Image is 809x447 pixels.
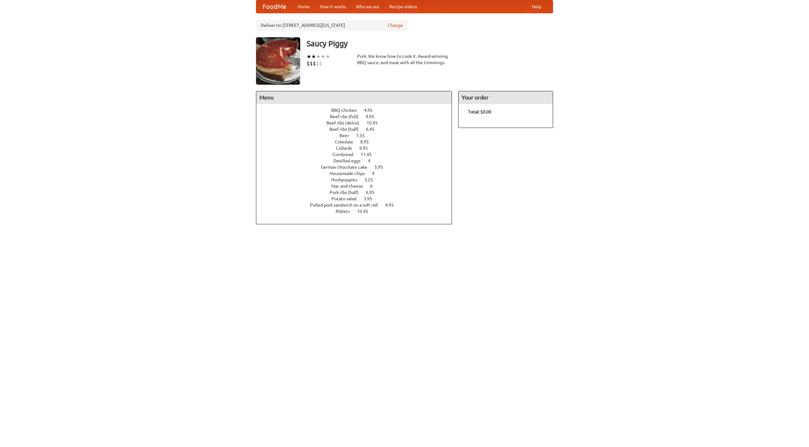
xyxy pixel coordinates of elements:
span: 9.95 [359,146,374,151]
span: 8.95 [360,139,375,144]
h3: Saucy Piggy [307,37,553,50]
li: $ [319,60,322,67]
a: Coleslaw 8.95 [335,139,380,144]
span: Cornbread [332,152,360,157]
span: 10.45 [357,209,374,214]
li: ★ [307,53,311,60]
a: Change [388,22,403,28]
span: BBQ chicken [331,108,363,113]
h4: Your order [459,91,553,104]
span: German chocolate cake [321,165,374,170]
span: 6.45 [366,127,381,132]
li: ★ [316,53,321,60]
a: Beef ribs (half) 6.45 [329,127,386,132]
a: Home [293,0,315,13]
span: Housemade chips [330,171,371,176]
span: 4 [372,171,381,176]
span: 4 [368,158,377,163]
a: Pulled pork sandwich on a soft roll 4.95 [310,202,405,208]
span: Pork ribs (half) [330,190,365,195]
li: $ [313,60,316,67]
a: German chocolate cake 5.95 [321,165,395,170]
a: FoodMe [256,0,293,13]
a: Riblets 10.45 [336,209,380,214]
a: Beer 7.55 [339,133,376,138]
span: 10.45 [367,120,384,125]
li: $ [307,60,310,67]
a: Cornbread 11.45 [332,152,383,157]
span: 9.95 [366,114,380,119]
a: Recipe videos [384,0,422,13]
span: 6 [370,184,379,189]
a: Housemade chips 4 [330,171,386,176]
a: Help [527,0,546,13]
span: Collards [336,146,358,151]
span: Beef ribs (half) [329,127,365,132]
li: ★ [311,53,316,60]
span: 3.95 [364,196,379,201]
span: Devilled eggs [333,158,367,163]
span: Coleslaw [335,139,359,144]
li: $ [316,60,319,67]
h4: Menu [256,91,452,104]
li: $ [310,60,313,67]
a: Mac and cheese 6 [331,184,384,189]
span: 4.95 [364,108,379,113]
span: Pulled pork sandwich on a soft roll [310,202,384,208]
a: BBQ chicken 4.95 [331,108,384,113]
a: Beef ribs (full) 9.95 [330,114,386,119]
div: Deliver to: [STREET_ADDRESS][US_STATE] [256,20,408,31]
span: Riblets [336,209,356,214]
a: Beef ribs (delux) 10.45 [326,120,389,125]
span: 3.25 [364,177,379,182]
a: Pork ribs (half) 6.95 [330,190,386,195]
a: Collards 9.95 [336,146,380,151]
b: Total: $0.00 [468,109,491,114]
span: Beer [339,133,355,138]
span: Beef ribs (delux) [326,120,366,125]
div: Pork. We know how to cook it. Award-winning BBQ sauce, and meat with all the trimmings. [357,53,452,66]
span: 7.55 [356,133,371,138]
span: 6.95 [366,190,381,195]
a: Who we are [351,0,384,13]
a: How it works [315,0,351,13]
span: 4.95 [385,202,400,208]
img: angular.jpg [256,37,300,85]
li: ★ [325,53,330,60]
span: Potato salad [332,196,363,201]
a: Devilled eggs 4 [333,158,382,163]
span: Hushpuppies [331,177,363,182]
li: ★ [321,53,325,60]
a: Hushpuppies 3.25 [331,177,385,182]
span: 5.95 [374,165,389,170]
span: Beef ribs (full) [330,114,365,119]
span: Mac and cheese [331,184,369,189]
a: Potato salad 3.95 [332,196,384,201]
span: 11.45 [361,152,378,157]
